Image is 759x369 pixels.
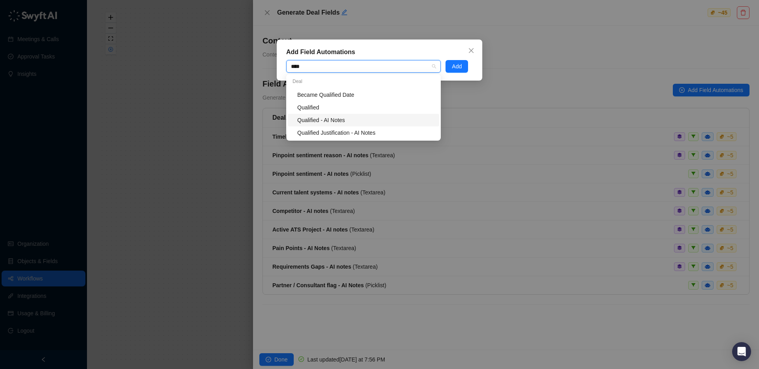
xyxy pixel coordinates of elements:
[452,62,462,71] span: Add
[288,76,439,88] div: Deal
[297,103,434,112] div: Qualified
[468,47,474,54] span: close
[297,116,434,124] div: Qualified - AI Notes
[446,60,468,73] button: Add
[732,342,751,361] div: Open Intercom Messenger
[297,90,434,99] div: Became Qualified Date
[288,88,439,101] div: Became Qualified Date
[288,114,439,126] div: Qualified - AI Notes
[297,128,434,137] div: Qualified Justification - AI Notes
[286,47,473,57] div: Add Field Automations
[465,44,478,57] button: Close
[288,126,439,139] div: Qualified Justification - AI Notes
[288,101,439,114] div: Qualified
